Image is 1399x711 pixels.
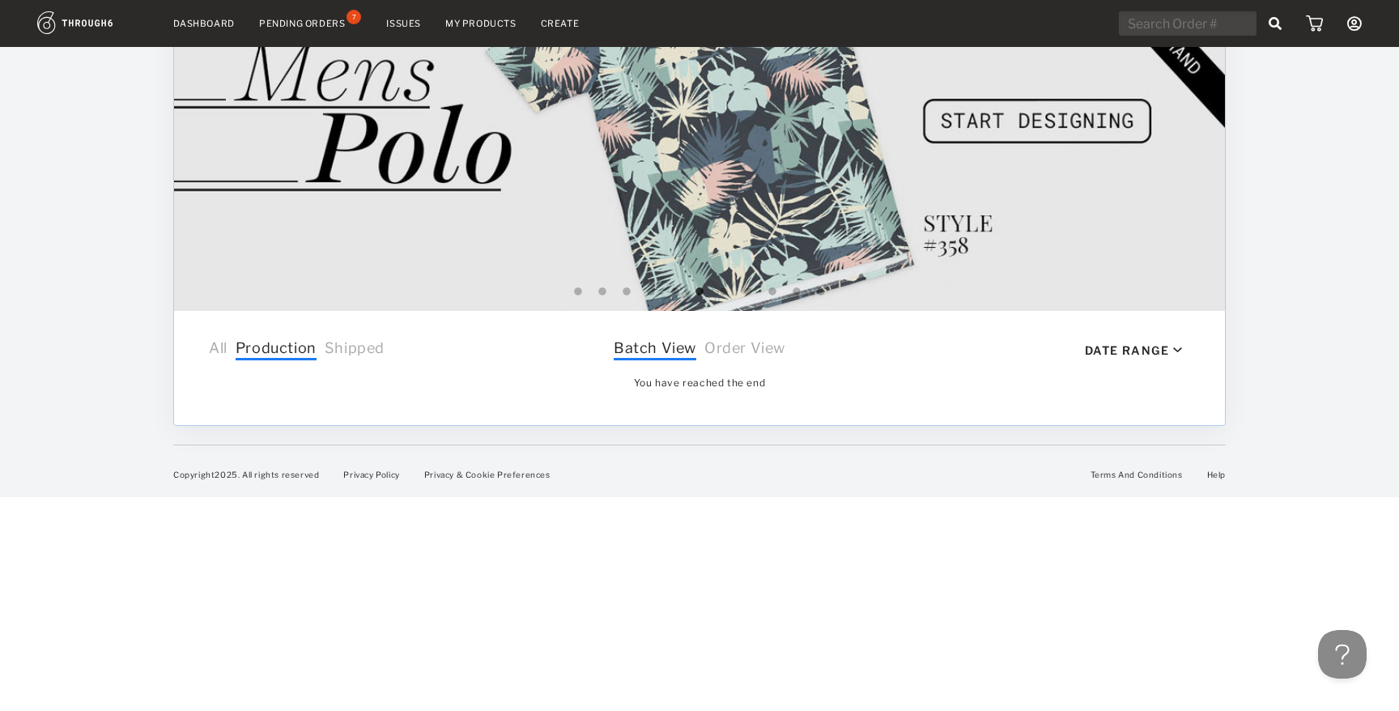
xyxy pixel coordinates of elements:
button: 5 [667,284,683,300]
a: Privacy & Cookie Preferences [424,470,551,479]
a: Privacy Policy [343,470,399,479]
span: Production [236,339,317,360]
a: Pending Orders7 [259,16,362,31]
img: icon_cart.dab5cea1.svg [1306,15,1323,32]
a: Dashboard [173,18,235,29]
button: 4 [643,284,659,300]
div: Date Range [1085,343,1169,357]
div: Pending Orders [259,18,345,29]
span: You have reached the end [634,377,765,389]
a: Terms And Conditions [1091,470,1183,479]
button: 1 [570,284,586,300]
span: All [209,339,227,360]
iframe: Toggle Customer Support [1318,630,1367,679]
input: Search Order # [1119,11,1257,36]
span: Order View [704,339,785,360]
button: 7 [716,284,732,300]
button: 2 [594,284,610,300]
button: 8 [740,284,756,300]
button: 10 [789,284,805,300]
img: icon_caret_down_black.69fb8af9.svg [1173,347,1182,353]
button: 11 [813,284,829,300]
a: My Products [445,18,517,29]
span: Copyright 2025 . All rights reserved [173,470,319,479]
button: 3 [619,284,635,300]
button: 9 [764,284,780,300]
img: logo.1c10ca64.svg [37,11,149,34]
span: Shipped [325,339,385,360]
a: Help [1207,470,1226,479]
a: Create [541,18,580,29]
div: 7 [347,10,361,24]
a: Issues [386,18,421,29]
button: 6 [691,284,708,300]
span: Batch View [614,339,696,360]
